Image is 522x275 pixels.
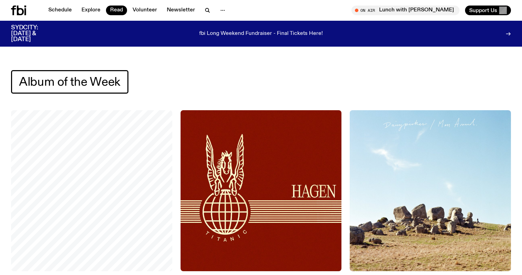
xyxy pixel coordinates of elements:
a: Schedule [44,6,76,15]
a: Newsletter [163,6,199,15]
a: Read [106,6,127,15]
button: Support Us [465,6,511,15]
p: fbi Long Weekend Fundraiser - Final Tickets Here! [199,31,323,37]
a: Volunteer [128,6,161,15]
a: Explore [77,6,105,15]
span: Support Us [469,7,497,13]
h3: SYDCITY: [DATE] & [DATE] [11,25,55,42]
button: On AirLunch with [PERSON_NAME] [351,6,460,15]
span: Album of the Week [19,75,120,88]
